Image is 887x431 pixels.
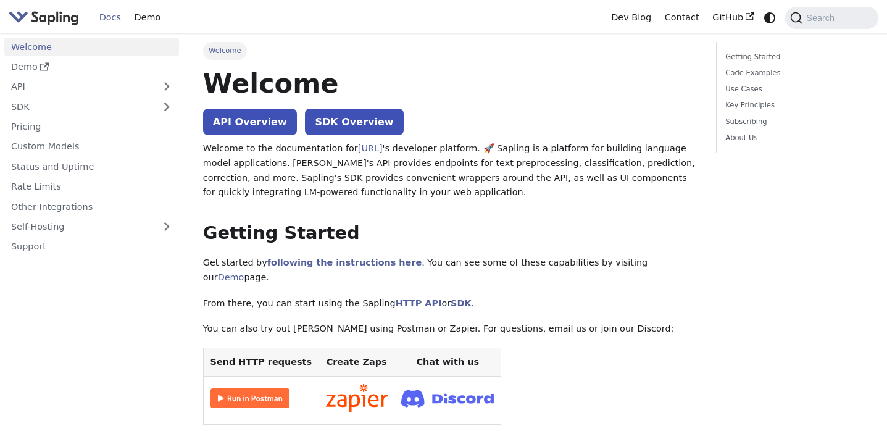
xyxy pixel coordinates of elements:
th: Chat with us [394,348,501,377]
a: About Us [725,132,865,144]
a: SDK [451,298,471,308]
a: Support [4,238,179,256]
a: Demo [128,8,167,27]
a: API [4,78,154,96]
a: following the instructions here [267,257,422,267]
th: Create Zaps [319,348,394,377]
a: Pricing [4,118,179,136]
img: Join Discord [401,386,494,411]
th: Send HTTP requests [203,348,319,377]
a: Welcome [4,38,179,56]
a: Sapling.aiSapling.ai [9,9,83,27]
a: Custom Models [4,138,179,156]
a: GitHub [706,8,760,27]
a: Self-Hosting [4,218,179,236]
img: Sapling.ai [9,9,79,27]
span: Welcome [203,42,247,59]
button: Expand sidebar category 'SDK' [154,98,179,115]
a: Subscribing [725,116,865,128]
a: API Overview [203,109,297,135]
p: From there, you can start using the Sapling or . [203,296,698,311]
a: Key Principles [725,99,865,111]
img: Connect in Zapier [326,384,388,412]
a: Use Cases [725,83,865,95]
a: Other Integrations [4,198,179,215]
a: Docs [93,8,128,27]
a: SDK Overview [305,109,403,135]
a: SDK [4,98,154,115]
button: Search (Command+K) [785,7,878,29]
a: Code Examples [725,67,865,79]
a: Status and Uptime [4,157,179,175]
button: Expand sidebar category 'API' [154,78,179,96]
h1: Welcome [203,67,698,100]
p: You can also try out [PERSON_NAME] using Postman or Zapier. For questions, email us or join our D... [203,322,698,337]
a: Demo [4,58,179,76]
a: Rate Limits [4,178,179,196]
nav: Breadcrumbs [203,42,698,59]
a: Demo [218,272,244,282]
a: Getting Started [725,51,865,63]
a: Contact [658,8,706,27]
button: Switch between dark and light mode (currently system mode) [761,9,779,27]
p: Welcome to the documentation for 's developer platform. 🚀 Sapling is a platform for building lang... [203,141,698,200]
span: Search [802,13,842,23]
h2: Getting Started [203,222,698,245]
a: HTTP API [396,298,442,308]
p: Get started by . You can see some of these capabilities by visiting our page. [203,256,698,285]
img: Run in Postman [210,388,289,408]
a: Dev Blog [604,8,657,27]
a: [URL] [358,143,383,153]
